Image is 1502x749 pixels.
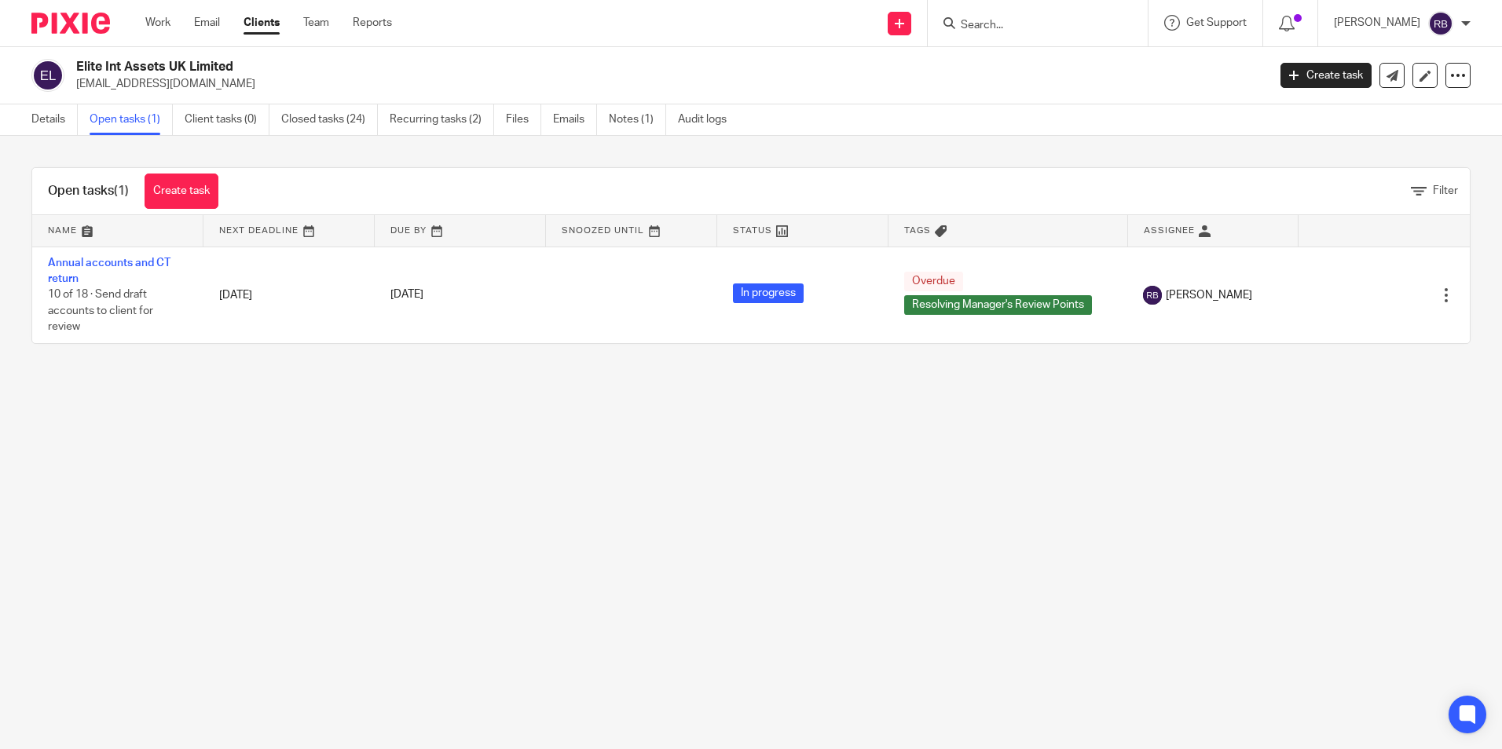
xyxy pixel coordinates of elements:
[506,104,541,135] a: Files
[76,76,1257,92] p: [EMAIL_ADDRESS][DOMAIN_NAME]
[31,104,78,135] a: Details
[904,272,963,291] span: Overdue
[1166,287,1252,303] span: [PERSON_NAME]
[194,15,220,31] a: Email
[1428,11,1453,36] img: svg%3E
[562,226,644,235] span: Snoozed Until
[1186,17,1247,28] span: Get Support
[390,104,494,135] a: Recurring tasks (2)
[244,15,280,31] a: Clients
[1433,185,1458,196] span: Filter
[145,174,218,209] a: Create task
[48,289,153,332] span: 10 of 18 · Send draft accounts to client for review
[678,104,738,135] a: Audit logs
[281,104,378,135] a: Closed tasks (24)
[904,226,931,235] span: Tags
[185,104,269,135] a: Client tasks (0)
[904,295,1092,315] span: Resolving Manager's Review Points
[959,19,1101,33] input: Search
[1280,63,1372,88] a: Create task
[76,59,1020,75] h2: Elite Int Assets UK Limited
[553,104,597,135] a: Emails
[90,104,173,135] a: Open tasks (1)
[733,283,804,303] span: In progress
[114,185,129,197] span: (1)
[303,15,329,31] a: Team
[390,290,423,301] span: [DATE]
[31,59,64,92] img: svg%3E
[145,15,170,31] a: Work
[203,247,375,343] td: [DATE]
[733,226,772,235] span: Status
[48,183,129,199] h1: Open tasks
[48,258,170,284] a: Annual accounts and CT return
[31,13,110,34] img: Pixie
[1334,15,1420,31] p: [PERSON_NAME]
[353,15,392,31] a: Reports
[609,104,666,135] a: Notes (1)
[1143,286,1162,305] img: svg%3E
